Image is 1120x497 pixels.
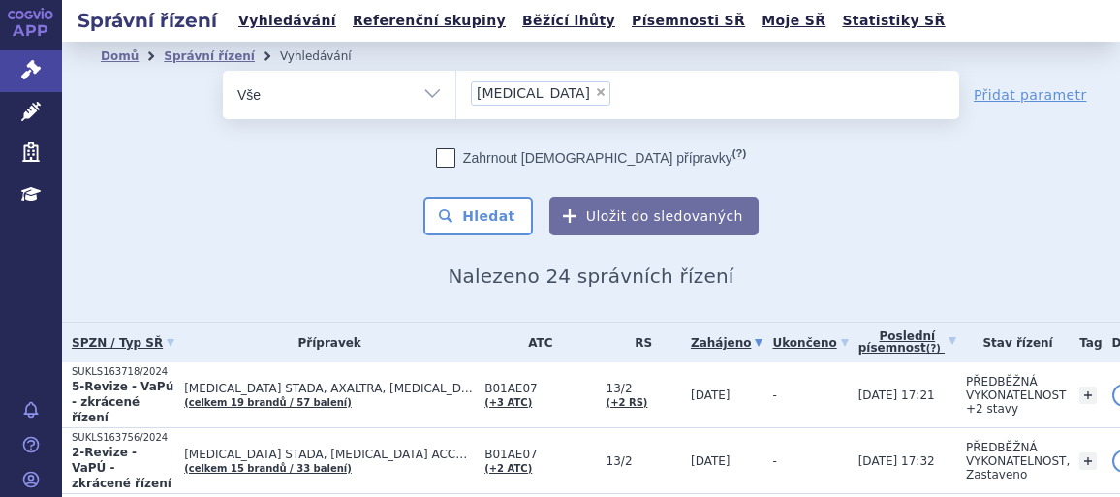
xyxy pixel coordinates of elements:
[164,49,255,63] a: Správní řízení
[691,329,762,357] a: Zahájeno
[1070,323,1102,362] th: Tag
[926,343,941,355] abbr: (?)
[607,397,648,408] a: (+2 RS)
[858,323,956,362] a: Poslednípísemnost(?)
[858,454,935,468] span: [DATE] 17:32
[280,42,377,71] li: Vyhledávání
[691,388,731,402] span: [DATE]
[72,431,174,445] p: SUKLS163756/2024
[772,329,848,357] a: Ukončeno
[484,382,596,395] span: B01AE07
[475,323,596,362] th: ATC
[772,454,776,468] span: -
[347,8,512,34] a: Referenční skupiny
[1079,387,1097,404] a: +
[72,329,174,357] a: SPZN / Typ SŘ
[101,49,139,63] a: Domů
[616,80,627,105] input: [MEDICAL_DATA]
[62,7,233,34] h2: Správní řízení
[184,448,475,461] span: [MEDICAL_DATA] STADA, [MEDICAL_DATA] ACCORD, [MEDICAL_DATA] VIATRIS…
[732,147,746,160] abbr: (?)
[72,380,173,424] strong: 5-Revize - VaPú - zkrácené řízení
[772,388,776,402] span: -
[974,85,1087,105] a: Přidat parametr
[174,323,475,362] th: Přípravek
[966,441,1070,481] span: PŘEDBĚŽNÁ VYKONATELNOST, Zastaveno
[956,323,1070,362] th: Stav řízení
[72,446,171,490] strong: 2-Revize - VaPÚ - zkrácené řízení
[1079,452,1097,470] a: +
[549,197,759,235] button: Uložit do sledovaných
[756,8,831,34] a: Moje SŘ
[184,382,475,395] span: [MEDICAL_DATA] STADA, AXALTRA, [MEDICAL_DATA] ACCORD…
[72,365,174,379] p: SUKLS163718/2024
[484,448,596,461] span: B01AE07
[516,8,621,34] a: Běžící lhůty
[477,86,590,100] span: [MEDICAL_DATA]
[184,397,352,408] a: (celkem 19 brandů / 57 balení)
[423,197,533,235] button: Hledat
[233,8,342,34] a: Vyhledávání
[184,463,352,474] a: (celkem 15 brandů / 33 balení)
[626,8,751,34] a: Písemnosti SŘ
[597,323,681,362] th: RS
[966,375,1066,416] span: PŘEDBĚŽNÁ VYKONATELNOST +2 stavy
[448,264,733,288] span: Nalezeno 24 správních řízení
[607,454,681,468] span: 13/2
[436,148,746,168] label: Zahrnout [DEMOGRAPHIC_DATA] přípravky
[858,388,935,402] span: [DATE] 17:21
[607,382,681,395] span: 13/2
[484,463,532,474] a: (+2 ATC)
[836,8,950,34] a: Statistiky SŘ
[484,397,532,408] a: (+3 ATC)
[691,454,731,468] span: [DATE]
[595,86,607,98] span: ×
